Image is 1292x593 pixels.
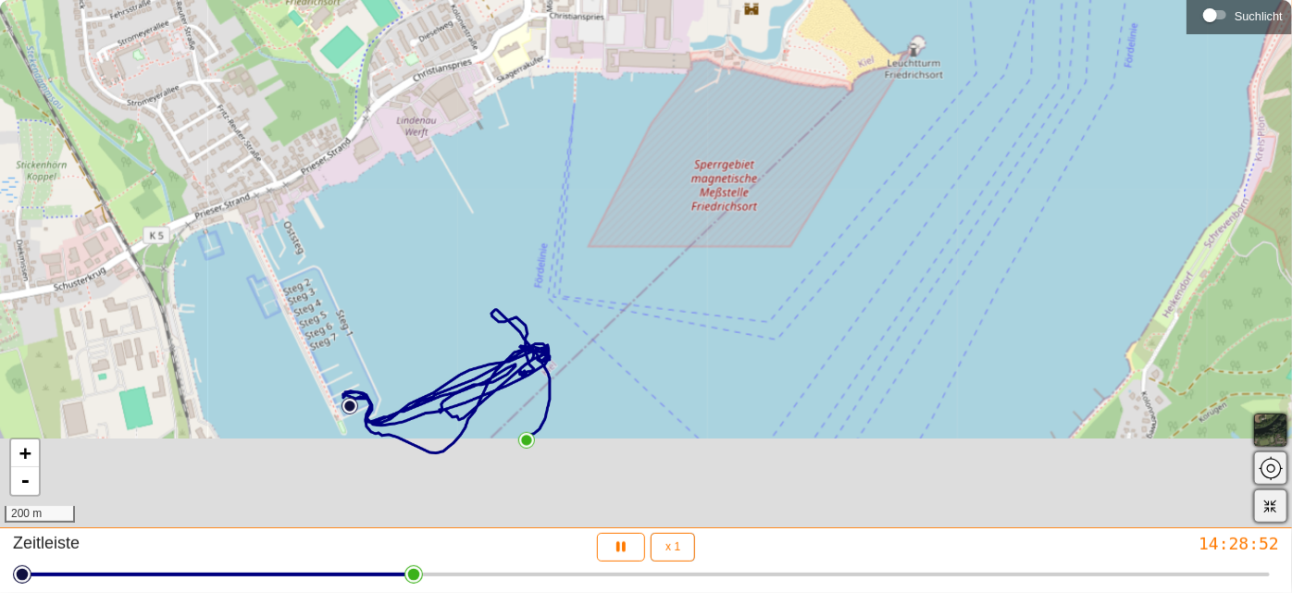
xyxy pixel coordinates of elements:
[342,398,358,414] img: PathStart.svg
[1196,1,1283,29] div: Suchlicht
[19,441,31,464] font: +
[518,432,535,449] img: PathEnd.svg
[11,467,39,495] a: Herauszoomen
[1235,9,1283,23] font: Suchlicht
[665,540,680,553] font: x 1
[862,533,1279,554] div: 14:28:52
[13,534,80,552] font: Zeitleiste
[11,439,39,467] a: Vergrößern
[5,506,75,523] div: 200 m
[19,469,31,492] font: -
[651,533,695,562] button: x 1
